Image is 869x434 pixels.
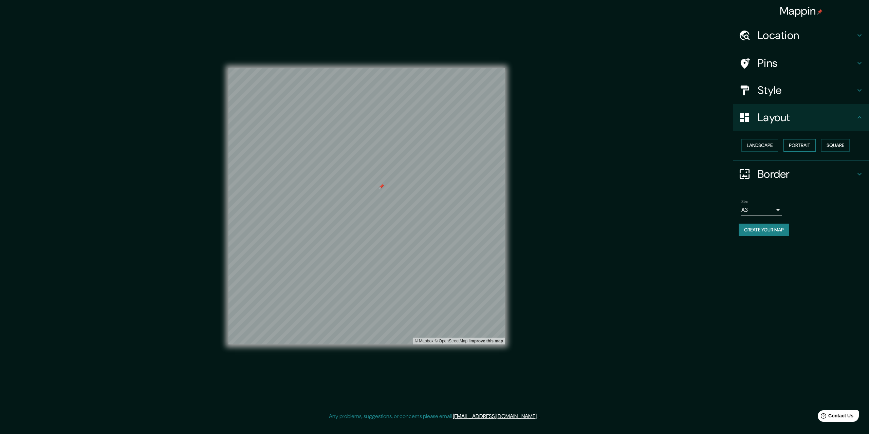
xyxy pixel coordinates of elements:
h4: Location [758,29,855,42]
p: Any problems, suggestions, or concerns please email . [329,412,538,420]
h4: Border [758,167,855,181]
div: Location [733,22,869,49]
a: Map feedback [469,339,503,343]
button: Create your map [739,224,789,236]
a: [EMAIL_ADDRESS][DOMAIN_NAME] [453,413,537,420]
div: . [538,412,539,420]
h4: Style [758,83,855,97]
div: A3 [741,205,782,215]
div: . [539,412,540,420]
img: pin-icon.png [817,9,822,15]
label: Size [741,199,748,204]
h4: Layout [758,111,855,124]
a: OpenStreetMap [434,339,467,343]
div: Layout [733,104,869,131]
button: Landscape [741,139,778,152]
div: Style [733,77,869,104]
h4: Mappin [780,4,823,18]
button: Square [821,139,850,152]
a: Mapbox [415,339,433,343]
canvas: Map [228,68,505,344]
div: Border [733,161,869,188]
div: Pins [733,50,869,77]
iframe: Help widget launcher [809,408,862,427]
button: Portrait [783,139,816,152]
h4: Pins [758,56,855,70]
